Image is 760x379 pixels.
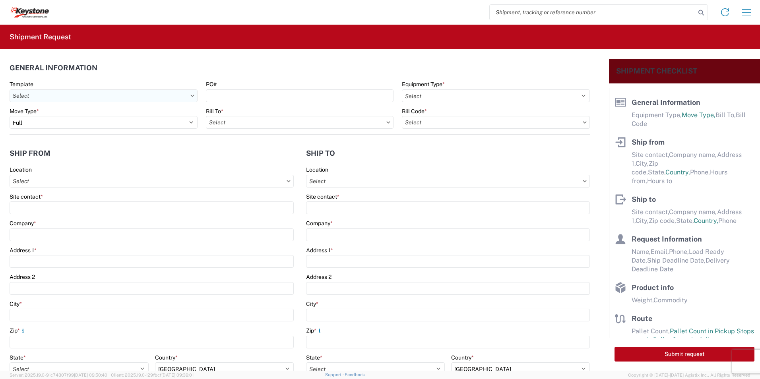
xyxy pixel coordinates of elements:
[490,5,696,20] input: Shipment, tracking or reference number
[10,175,294,188] input: Select
[647,177,672,185] span: Hours to
[669,248,689,255] span: Phone,
[651,248,669,255] span: Email,
[10,327,26,334] label: Zip
[10,166,32,173] label: Location
[649,217,676,224] span: Zip code,
[206,108,223,115] label: Bill To
[10,273,35,280] label: Address 2
[653,296,688,304] span: Commodity
[665,168,690,176] span: Country,
[306,300,318,307] label: City
[628,371,750,379] span: Copyright © [DATE]-[DATE] Agistix Inc., All Rights Reserved
[632,151,669,159] span: Site contact,
[632,327,670,335] span: Pallet Count,
[10,354,26,361] label: State
[402,116,590,129] input: Select
[10,149,50,157] h2: Ship from
[632,314,652,323] span: Route
[306,149,335,157] h2: Ship to
[10,300,22,307] label: City
[206,116,394,129] input: Select
[10,247,37,254] label: Address 1
[306,166,328,173] label: Location
[10,220,36,227] label: Company
[451,354,474,361] label: Country
[306,354,322,361] label: State
[74,373,107,377] span: [DATE] 09:50:40
[615,347,754,362] button: Submit request
[632,195,656,203] span: Ship to
[682,111,715,119] span: Move Type,
[161,373,194,377] span: [DATE] 09:39:01
[632,248,651,255] span: Name,
[632,138,665,146] span: Ship from
[616,66,697,76] h2: Shipment Checklist
[669,208,717,216] span: Company name,
[10,32,71,42] h2: Shipment Request
[632,235,702,243] span: Request Information
[636,160,649,167] span: City,
[10,64,97,72] h2: General Information
[632,283,674,292] span: Product info
[718,217,737,224] span: Phone
[345,372,365,377] a: Feedback
[325,372,345,377] a: Support
[206,81,217,88] label: PO#
[632,98,700,106] span: General Information
[632,296,653,304] span: Weight,
[636,217,649,224] span: City,
[10,108,39,115] label: Move Type
[676,217,694,224] span: State,
[155,354,178,361] label: Country
[690,168,710,176] span: Phone,
[694,217,718,224] span: Country,
[632,327,754,352] span: Pallet Count in Pickup Stops equals Pallet Count in delivery stops,
[111,373,194,377] span: Client: 2025.19.0-129fbcf
[648,168,665,176] span: State,
[306,327,323,334] label: Zip
[632,208,669,216] span: Site contact,
[10,193,43,200] label: Site contact
[669,151,717,159] span: Company name,
[306,273,332,280] label: Address 2
[10,373,107,377] span: Server: 2025.19.0-91c74307f99
[10,81,33,88] label: Template
[306,220,333,227] label: Company
[306,175,590,188] input: Select
[306,193,339,200] label: Site contact
[647,257,706,264] span: Ship Deadline Date,
[10,89,198,102] input: Select
[402,81,445,88] label: Equipment Type
[632,111,682,119] span: Equipment Type,
[402,108,427,115] label: Bill Code
[306,247,333,254] label: Address 1
[715,111,736,119] span: Bill To,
